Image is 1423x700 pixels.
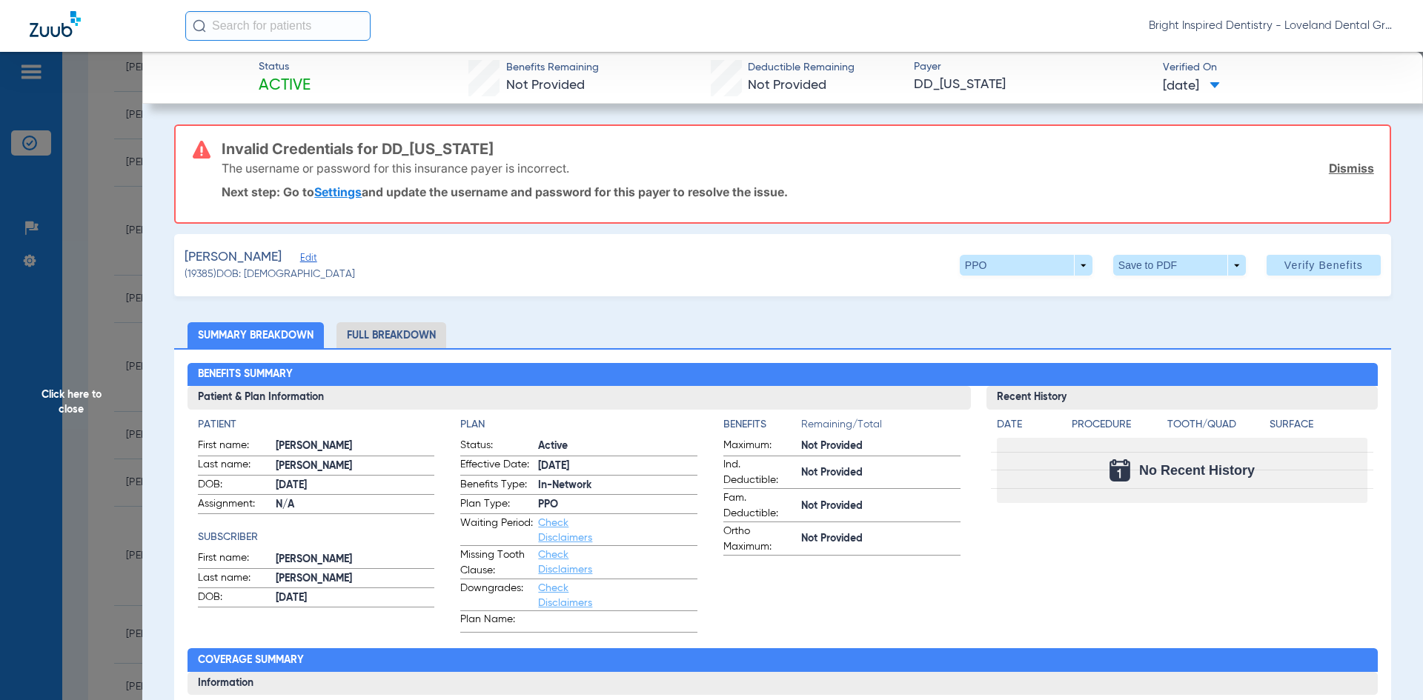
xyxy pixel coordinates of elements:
h3: Invalid Credentials for DD_[US_STATE] [222,141,1374,156]
img: Zuub Logo [30,11,81,37]
a: Check Disclaimers [538,583,592,608]
span: Fam. Deductible: [723,490,796,521]
button: PPO [960,255,1092,276]
span: Active [259,76,311,96]
span: Remaining/Total [801,417,961,438]
span: Ind. Deductible: [723,457,796,488]
span: No Recent History [1139,463,1255,478]
h2: Benefits Summary [188,363,1379,387]
span: Ortho Maximum: [723,524,796,555]
span: [PERSON_NAME] [276,552,435,567]
p: Next step: Go to and update the username and password for this payer to resolve the issue. [222,184,1374,199]
span: First name: [198,550,271,568]
app-breakdown-title: Benefits [723,417,801,438]
span: Last name: [198,570,271,588]
span: Active [538,439,697,454]
button: Save to PDF [1113,255,1246,276]
span: [DATE] [538,459,697,474]
span: Not Provided [801,439,961,454]
h4: Procedure [1072,417,1162,433]
a: Settings [314,184,362,199]
span: Not Provided [801,531,961,547]
li: Summary Breakdown [188,322,324,348]
span: (19385) DOB: [DEMOGRAPHIC_DATA] [185,267,355,282]
h2: Coverage Summary [188,648,1379,672]
span: DOB: [198,590,271,607]
span: Not Provided [748,79,826,92]
span: Verified On [1163,60,1399,76]
span: Plan Name: [460,612,533,632]
span: Status [259,59,311,75]
img: error-icon [193,141,210,159]
span: PPO [538,497,697,513]
span: Effective Date: [460,457,533,475]
h4: Tooth/Quad [1167,417,1265,433]
span: Verify Benefits [1284,259,1363,271]
span: [DATE] [1163,77,1220,96]
span: DOB: [198,477,271,495]
span: Not Provided [506,79,585,92]
span: Last name: [198,457,271,475]
span: Plan Type: [460,496,533,514]
span: [PERSON_NAME] [276,439,435,454]
span: In-Network [538,478,697,493]
h4: Plan [460,417,697,433]
h4: Surface [1270,417,1367,433]
app-breakdown-title: Tooth/Quad [1167,417,1265,438]
a: Check Disclaimers [538,550,592,575]
span: Waiting Period: [460,516,533,545]
app-breakdown-title: Date [997,417,1059,438]
span: Deductible Remaining [748,60,855,76]
span: N/A [276,497,435,513]
span: [PERSON_NAME] [276,571,435,587]
span: Bright Inspired Dentistry - Loveland Dental Group-[GEOGRAPHIC_DATA] [1149,19,1393,33]
p: The username or password for this insurance payer is incorrect. [222,161,569,176]
h3: Recent History [986,386,1379,410]
span: Maximum: [723,438,796,456]
span: Downgrades: [460,581,533,610]
h4: Subscriber [198,530,435,545]
span: Edit [300,253,314,267]
span: Not Provided [801,465,961,481]
span: [PERSON_NAME] [185,248,282,267]
span: Benefits Type: [460,477,533,495]
app-breakdown-title: Surface [1270,417,1367,438]
button: Verify Benefits [1267,255,1381,276]
span: Missing Tooth Clause: [460,547,533,579]
span: Payer [914,59,1150,75]
span: Not Provided [801,499,961,514]
h4: Benefits [723,417,801,433]
span: [DATE] [276,590,435,606]
span: Status: [460,438,533,456]
h3: Information [188,672,1379,696]
input: Search for patients [185,11,371,41]
span: [DATE] [276,478,435,493]
span: First name: [198,438,271,456]
img: Calendar [1109,459,1130,481]
h3: Patient & Plan Information [188,386,971,410]
a: Check Disclaimers [538,518,592,543]
span: Benefits Remaining [506,60,599,76]
span: DD_[US_STATE] [914,76,1150,94]
span: Assignment: [198,496,271,514]
app-breakdown-title: Procedure [1072,417,1162,438]
iframe: Chat Widget [1349,629,1423,700]
h4: Patient [198,417,435,433]
h4: Date [997,417,1059,433]
span: [PERSON_NAME] [276,459,435,474]
li: Full Breakdown [336,322,446,348]
a: Dismiss [1329,161,1374,176]
img: Search Icon [193,19,206,33]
